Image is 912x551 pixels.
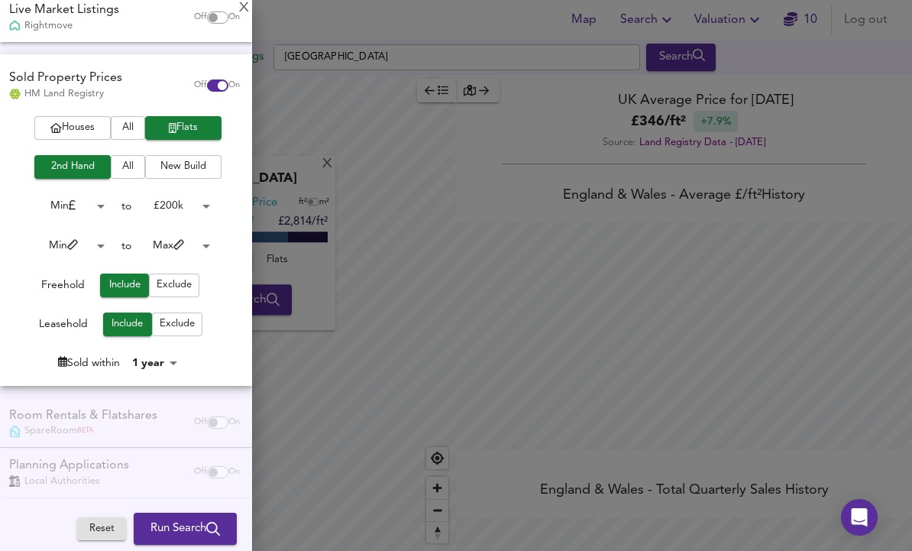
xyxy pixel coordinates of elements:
[111,155,145,179] button: All
[121,238,131,254] div: to
[41,277,85,297] div: Freehold
[131,194,215,218] div: £200k
[26,234,110,258] div: Min
[145,155,222,179] button: New Build
[103,313,152,336] button: Include
[58,355,120,371] div: Sold within
[42,119,103,137] span: Houses
[194,11,207,24] span: Off
[152,313,202,336] button: Exclude
[228,79,240,92] span: On
[39,316,88,336] div: Leasehold
[194,79,207,92] span: Off
[134,513,237,545] button: Run Search
[239,3,249,14] div: X
[42,158,103,176] span: 2nd Hand
[9,20,21,33] img: Rightmove
[157,277,192,294] span: Exclude
[34,155,111,179] button: 2nd Hand
[111,316,144,333] span: Include
[149,274,199,297] button: Exclude
[111,116,145,140] button: All
[118,119,137,137] span: All
[150,519,220,539] span: Run Search
[108,277,141,294] span: Include
[85,520,118,538] span: Reset
[9,87,122,101] div: HM Land Registry
[77,517,126,541] button: Reset
[9,2,119,19] div: Live Market Listings
[118,158,137,176] span: All
[841,499,878,536] div: Open Intercom Messenger
[145,116,222,140] button: Flats
[100,274,149,297] button: Include
[153,158,214,176] span: New Build
[128,355,183,371] div: 1 year
[9,70,122,87] div: Sold Property Prices
[26,194,110,218] div: Min
[228,11,240,24] span: On
[131,234,215,258] div: Max
[9,19,119,33] div: Rightmove
[121,199,131,214] div: to
[160,316,195,333] span: Exclude
[34,116,111,140] button: Houses
[153,119,214,137] span: Flats
[9,89,21,99] img: Land Registry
